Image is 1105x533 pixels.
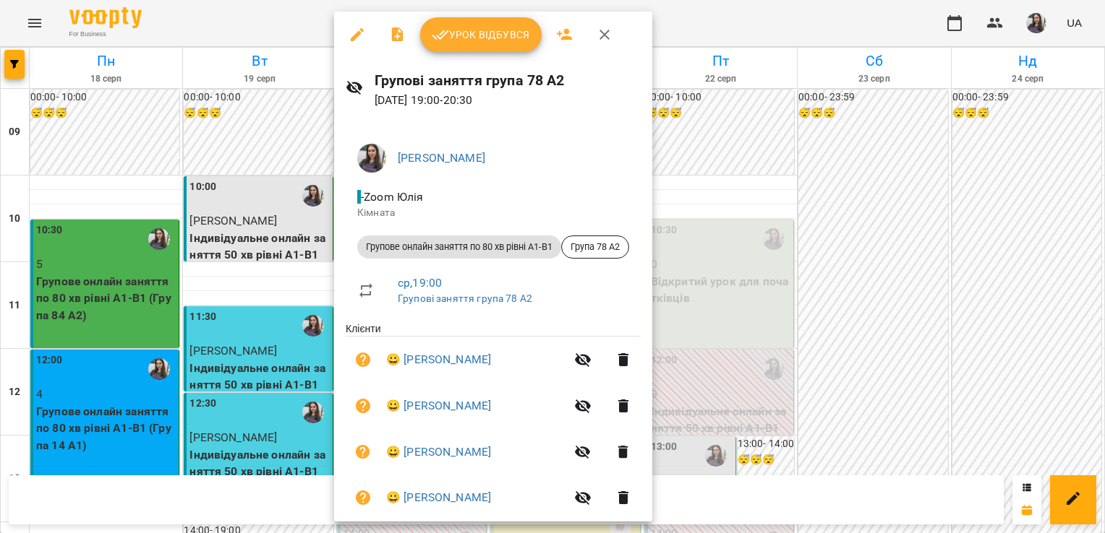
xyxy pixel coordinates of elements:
p: Кімната [357,206,629,220]
a: 😀 [PERSON_NAME] [386,397,491,415]
a: 😀 [PERSON_NAME] [386,443,491,461]
button: Візит ще не сплачено. Додати оплату? [346,342,380,377]
button: Візит ще не сплачено. Додати оплату? [346,480,380,515]
div: Група 78 А2 [561,235,629,259]
p: [DATE] 19:00 - 20:30 [375,92,641,109]
button: Урок відбувся [420,17,542,52]
span: Урок відбувся [432,26,530,43]
button: Візит ще не сплачено. Додати оплату? [346,435,380,469]
a: ср , 19:00 [398,276,442,290]
a: Групові заняття група 78 А2 [398,292,532,304]
img: ca1374486191da6fb8238bd749558ac4.jpeg [357,144,386,173]
span: Групове онлайн заняття по 80 хв рівні А1-В1 [357,240,561,253]
a: 😀 [PERSON_NAME] [386,351,491,368]
span: Група 78 А2 [562,240,628,253]
ul: Клієнти [346,321,641,526]
a: [PERSON_NAME] [398,151,485,165]
span: - Zoom Юлія [357,190,427,204]
button: Візит ще не сплачено. Додати оплату? [346,389,380,423]
h6: Групові заняття група 78 А2 [375,69,641,92]
a: 😀 [PERSON_NAME] [386,489,491,506]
